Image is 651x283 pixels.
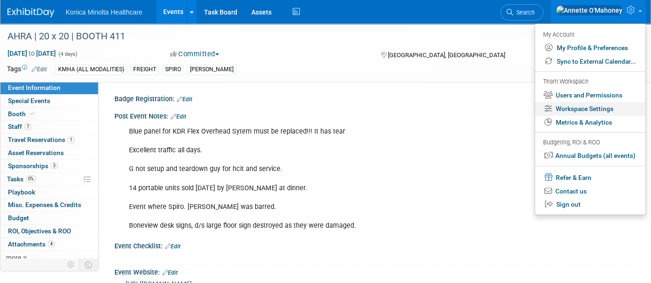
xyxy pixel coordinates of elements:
span: Sponsorships [8,162,58,170]
span: to [27,50,36,57]
a: Annual Budgets (all events) [535,149,645,163]
span: Budget [8,214,29,222]
span: 7 [24,123,31,130]
a: Tasks0% [0,173,98,186]
td: Tags [7,64,47,75]
a: Booth [0,108,98,120]
span: Travel Reservations [8,136,75,143]
a: Special Events [0,95,98,107]
a: Edit [162,269,178,276]
a: Sponsorships3 [0,160,98,172]
a: Refer & Earn [535,170,645,185]
div: AHRA | 20 x 20 | BOOTH 411 [4,28,579,45]
a: Travel Reservations1 [0,134,98,146]
p: Blue panel for KDR Flex Overhead Sytem must be replaced!!! It has tear Excellent traffic all days... [129,127,526,231]
a: Sign out [535,198,645,211]
a: Edit [171,113,186,120]
a: more [0,251,98,264]
div: Event Checklist: [114,239,632,251]
img: ExhibitDay [8,8,54,17]
a: Edit [165,243,181,250]
span: Attachments [8,240,55,248]
span: Special Events [8,97,50,104]
span: Booth [8,110,37,118]
a: Users and Permissions [535,89,645,102]
a: Workspace Settings [535,102,645,116]
span: 4 [48,240,55,247]
a: Playbook [0,186,98,199]
span: Event Information [8,84,61,91]
span: Misc. Expenses & Credits [8,201,81,209]
a: Sync to External Calendar... [535,55,645,68]
span: Konica Minolta Healthcare [66,8,142,16]
a: Asset Reservations [0,147,98,159]
span: Search [513,9,535,16]
span: 1 [68,136,75,143]
a: ROI, Objectives & ROO [0,225,98,238]
div: [PERSON_NAME] [187,65,236,74]
div: KMHA (ALL MODALITIES) [55,65,127,74]
span: Asset Reservations [8,149,64,156]
a: Misc. Expenses & Credits [0,199,98,211]
span: ROI, Objectives & ROO [8,227,71,235]
a: Metrics & Analytics [535,116,645,129]
div: Team Workspace [543,77,636,87]
td: Toggle Event Tabs [79,259,98,271]
div: FREIGHT [130,65,159,74]
div: Badge Registration: [114,92,632,104]
span: 3 [51,162,58,169]
div: SPIRO [162,65,184,74]
a: Budget [0,212,98,224]
span: [DATE] [DATE] [7,49,56,58]
span: Playbook [8,188,35,196]
div: Event Website: [114,265,632,277]
span: [GEOGRAPHIC_DATA], [GEOGRAPHIC_DATA] [388,52,505,59]
a: Event Information [0,82,98,94]
span: Tasks [7,175,36,183]
a: Staff7 [0,120,98,133]
button: Committed [167,49,223,59]
a: Search [500,4,544,21]
a: Attachments4 [0,238,98,251]
div: My Account [543,29,636,40]
i: Booth reservation complete [30,111,35,116]
img: Annette O'Mahoney [556,5,623,15]
td: Personalize Event Tab Strip [63,259,79,271]
a: Contact us [535,185,645,198]
div: Budgeting, ROI & ROO [543,138,636,148]
a: My Profile & Preferences [535,41,645,55]
a: Edit [31,66,47,73]
div: Post Event Notes: [114,109,632,121]
span: Staff [8,123,31,130]
span: 0% [26,175,36,182]
a: Edit [177,96,192,103]
span: more [6,253,21,261]
span: (4 days) [58,51,77,57]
